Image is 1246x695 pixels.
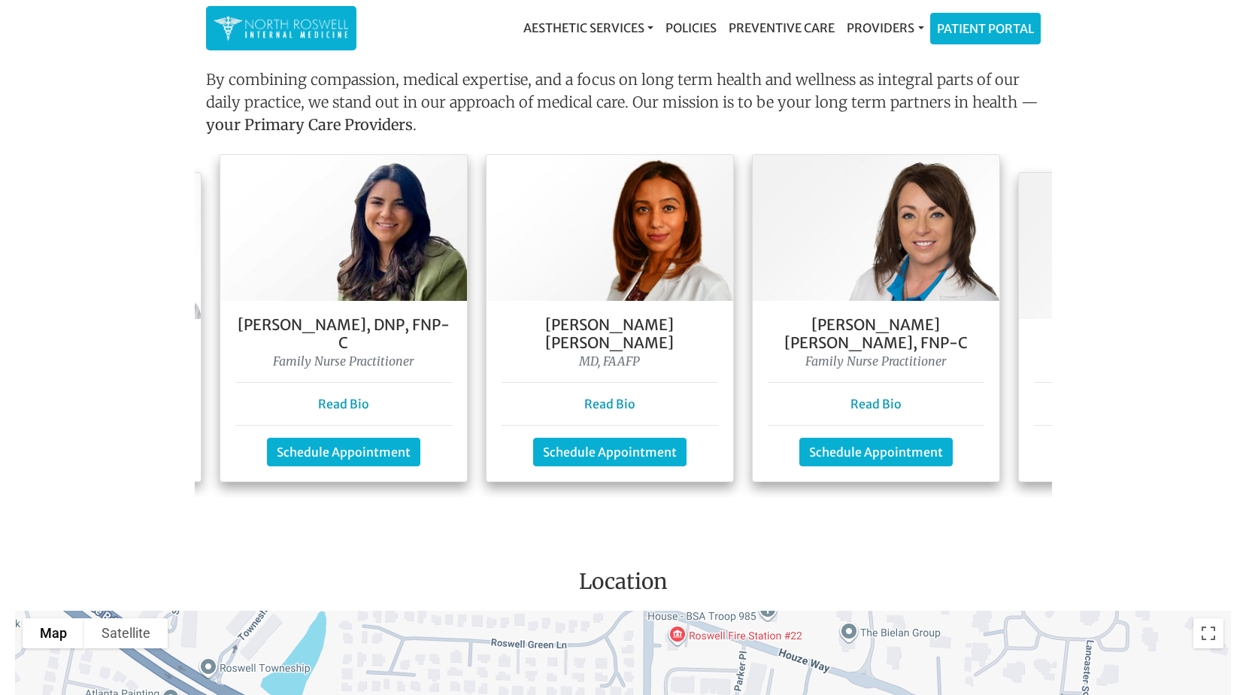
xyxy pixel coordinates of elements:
img: Keela Weeks Leger, FNP-C [753,155,999,301]
i: MD, FAAFP [579,354,640,369]
i: Family Nurse Practitioner [805,354,946,369]
button: Show street map [23,618,84,648]
img: North Roswell Internal Medicine [214,14,349,43]
a: Read Bio [850,396,902,411]
a: Schedule Appointment [799,438,953,466]
h5: [PERSON_NAME] [PERSON_NAME], FNP-C [768,316,984,352]
p: By combining compassion, medical expertise, and a focus on long term health and wellness as integ... [206,68,1041,142]
a: Read Bio [318,396,369,411]
a: Preventive Care [723,13,841,43]
a: Patient Portal [931,14,1040,44]
a: Read Bio [584,396,635,411]
button: Show satellite imagery [84,618,168,648]
h3: Location [11,569,1235,601]
a: Policies [659,13,723,43]
button: Toggle fullscreen view [1193,618,1223,648]
a: Providers [841,13,929,43]
a: Schedule Appointment [267,438,420,466]
a: Aesthetic Services [517,13,659,43]
a: Schedule Appointment [533,438,687,466]
i: Family Nurse Practitioner [273,354,414,369]
h5: [PERSON_NAME] [PERSON_NAME] [502,316,718,352]
h5: [PERSON_NAME], DNP, FNP- C [235,316,452,352]
img: Dr. Farah Mubarak Ali MD, FAAFP [487,155,733,301]
strong: your Primary Care Providers [206,115,413,134]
